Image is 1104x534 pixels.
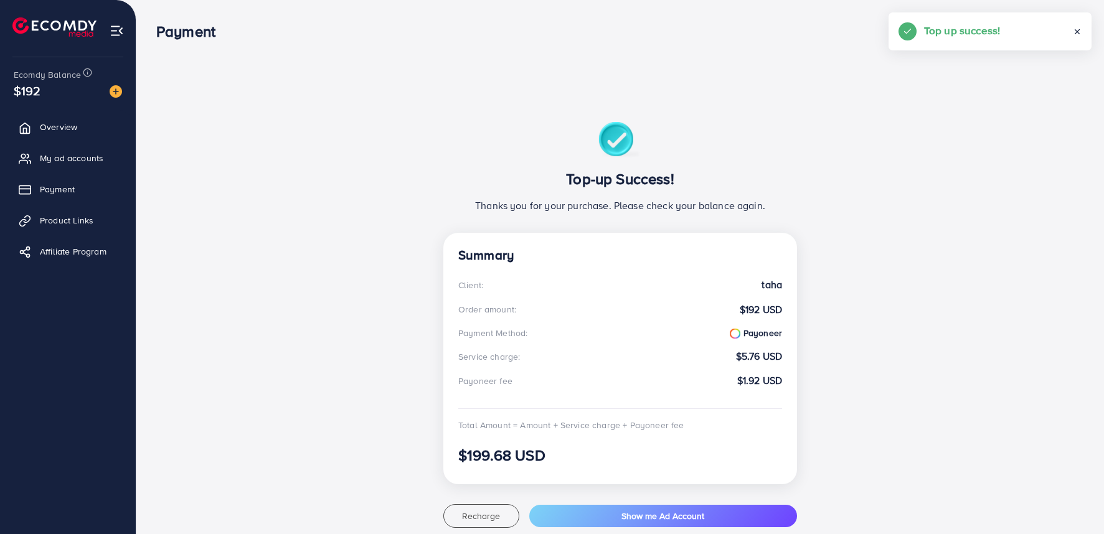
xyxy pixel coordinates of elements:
[9,239,126,264] a: Affiliate Program
[458,170,782,188] h3: Top-up Success!
[621,510,704,522] span: Show me Ad Account
[458,198,782,213] p: Thanks you for your purchase. Please check your balance again.
[110,85,122,98] img: image
[9,146,126,171] a: My ad accounts
[458,446,782,464] h3: $199.68 USD
[740,302,782,317] strong: $192 USD
[40,121,77,133] span: Overview
[14,82,41,100] span: $192
[458,327,527,339] div: Payment Method:
[40,245,106,258] span: Affiliate Program
[40,183,75,195] span: Payment
[40,214,93,227] span: Product Links
[458,350,520,363] div: Service charge:
[9,208,126,233] a: Product Links
[737,373,782,388] strong: $1.92 USD
[12,17,97,37] img: logo
[110,24,124,38] img: menu
[156,22,225,40] h3: Payment
[598,122,643,160] img: success
[924,22,1000,39] h5: Top up success!
[14,68,81,81] span: Ecomdy Balance
[9,177,126,202] a: Payment
[730,327,782,339] strong: Payoneer
[458,248,782,263] h4: Summary
[458,279,483,291] div: Client:
[462,510,500,522] span: Recharge
[736,349,782,363] strong: $5.76 USD
[458,375,512,387] div: Payoneer fee
[458,419,782,431] div: Total Amount = Amount + Service charge + Payoneer fee
[9,115,126,139] a: Overview
[730,329,740,339] img: payoneer
[443,504,519,528] button: Recharge
[529,505,797,527] button: Show me Ad Account
[40,152,103,164] span: My ad accounts
[762,278,782,292] strong: taha
[458,303,516,316] div: Order amount:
